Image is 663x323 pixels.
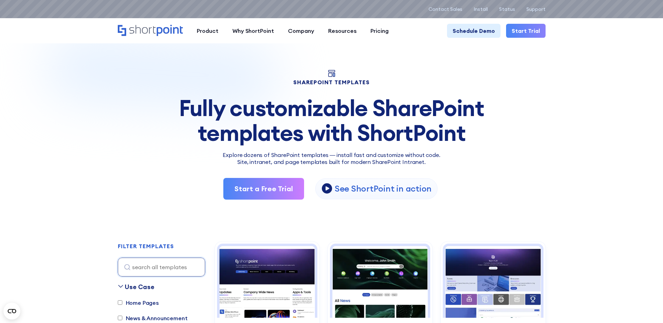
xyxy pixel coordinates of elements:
[363,24,396,38] a: Pricing
[474,6,488,12] a: Install
[447,24,500,38] a: Schedule Demo
[288,27,314,35] div: Company
[332,246,428,318] img: Intranet Layout 6 – SharePoint Homepage Design: Personalized intranet homepage for search, news, ...
[118,258,205,277] input: search all templates
[232,27,274,35] div: Why ShortPoint
[125,282,154,292] div: Use Case
[370,27,389,35] div: Pricing
[445,246,541,318] img: Team Hub 4 – SharePoint Employee Portal Template: Employee portal for people, calendar, skills, a...
[118,159,546,165] h2: Site, intranet, and page templates built for modern SharePoint Intranet.
[118,300,122,305] input: Home Pages
[190,24,225,38] a: Product
[499,6,515,12] a: Status
[118,314,188,322] label: News & Announcement
[118,243,174,249] div: FILTER TEMPLATES
[335,183,432,194] p: See ShortPoint in action
[506,24,546,38] a: Start Trial
[3,303,20,320] button: Open CMP widget
[118,96,546,145] div: Fully customizable SharePoint templates with ShortPoint
[118,316,122,320] input: News & Announcement
[118,299,159,307] label: Home Pages
[526,6,546,12] a: Support
[118,80,546,85] h1: SHAREPOINT TEMPLATES
[315,178,438,199] a: open lightbox
[197,27,218,35] div: Product
[118,151,546,159] p: Explore dozens of SharePoint templates — install fast and customize without code.
[321,24,363,38] a: Resources
[223,178,304,200] a: Start a Free Trial
[428,6,462,12] a: Contact Sales
[118,25,183,37] a: Home
[281,24,321,38] a: Company
[225,24,281,38] a: Why ShortPoint
[328,27,356,35] div: Resources
[219,246,315,318] img: Intranet Layout 2 – SharePoint Homepage Design: Modern homepage for news, tools, people, and events.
